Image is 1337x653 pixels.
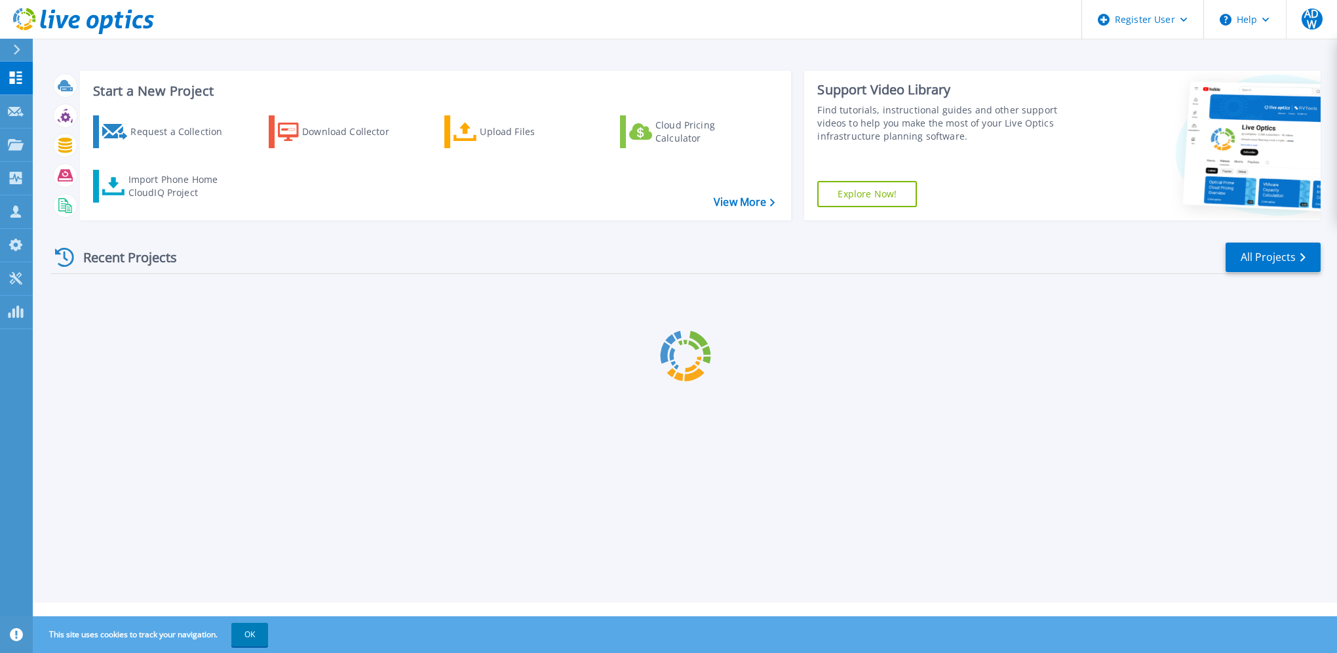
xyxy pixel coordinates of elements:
div: Upload Files [480,119,585,145]
a: View More [714,196,775,208]
div: Support Video Library [817,81,1081,98]
a: Explore Now! [817,181,917,207]
div: Cloud Pricing Calculator [655,119,760,145]
a: Download Collector [269,115,415,148]
a: Request a Collection [93,115,239,148]
span: This site uses cookies to track your navigation. [36,623,268,646]
button: OK [231,623,268,646]
div: Find tutorials, instructional guides and other support videos to help you make the most of your L... [817,104,1081,143]
h3: Start a New Project [93,84,775,98]
div: Import Phone Home CloudIQ Project [128,173,231,199]
span: ADW [1302,9,1323,30]
a: Cloud Pricing Calculator [620,115,766,148]
div: Recent Projects [50,241,195,273]
a: Upload Files [444,115,591,148]
div: Download Collector [302,119,407,145]
a: All Projects [1226,243,1321,272]
div: Request a Collection [130,119,235,145]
